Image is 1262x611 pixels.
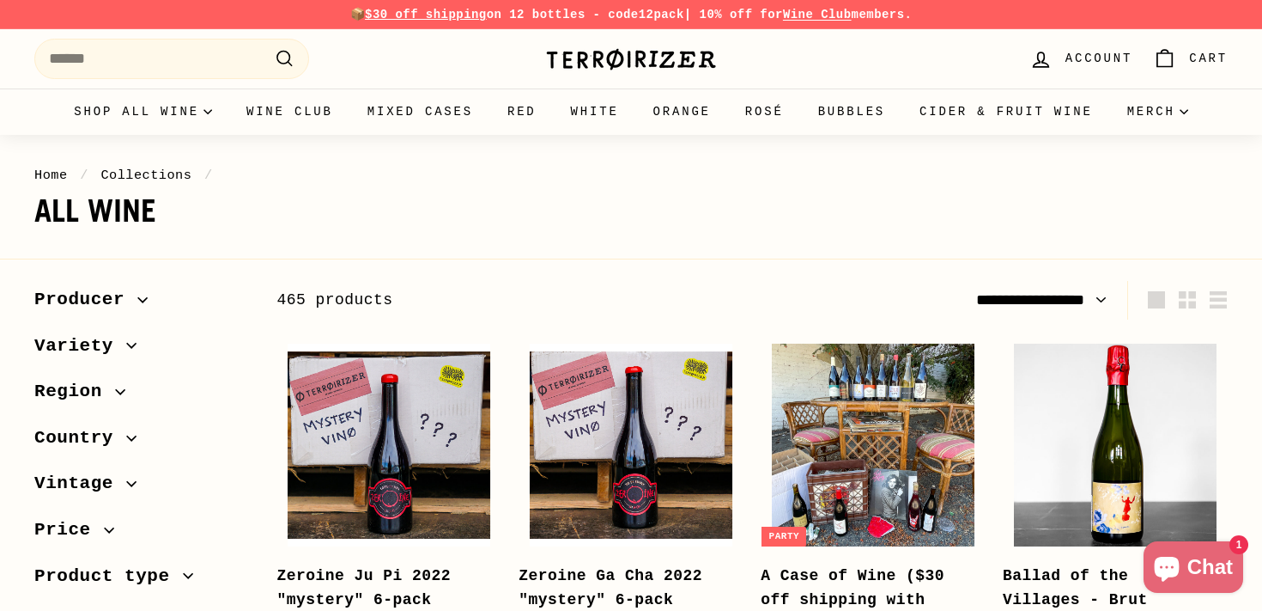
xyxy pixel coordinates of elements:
span: Cart [1189,49,1228,68]
button: Region [34,373,249,419]
h1: All wine [34,194,1228,229]
span: Vintage [34,469,126,498]
a: Bubbles [801,89,902,135]
button: Product type [34,558,249,604]
span: Country [34,424,126,453]
div: Party [761,527,806,547]
a: White [554,89,636,135]
a: Wine Club [229,89,350,135]
a: Red [490,89,554,135]
span: Producer [34,285,137,315]
p: 📦 on 12 bottles - code | 10% off for members. [34,5,1228,24]
a: Cart [1143,34,1238,84]
span: Price [34,516,104,545]
button: Country [34,419,249,466]
span: / [200,168,217,183]
strong: 12pack [639,8,684,21]
div: 465 products [276,288,752,313]
a: Wine Club [783,8,852,21]
span: Product type [34,562,183,591]
inbox-online-store-chat: Shopify online store chat [1138,541,1248,597]
span: Account [1065,49,1132,68]
summary: Merch [1110,89,1205,135]
button: Price [34,511,249,558]
summary: Shop all wine [57,89,229,135]
span: $30 off shipping [365,8,487,21]
span: / [76,168,93,183]
span: Variety [34,332,126,361]
button: Producer [34,281,249,327]
button: Variety [34,327,249,374]
a: Home [34,168,68,183]
a: Rosé [728,89,801,135]
a: Orange [636,89,728,135]
a: Collections [100,168,191,183]
a: Cider & Fruit Wine [902,89,1110,135]
span: Region [34,377,115,406]
button: Vintage [34,465,249,511]
a: Mixed Cases [350,89,490,135]
nav: breadcrumbs [34,165,1228,186]
a: Account [1019,34,1143,84]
